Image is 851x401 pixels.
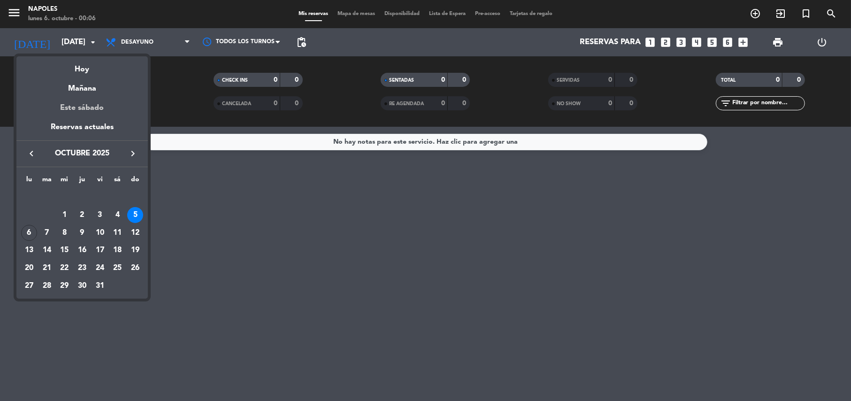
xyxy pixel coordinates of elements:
[109,260,125,276] div: 25
[56,278,72,294] div: 29
[21,225,37,241] div: 6
[56,225,72,241] div: 8
[74,225,90,241] div: 9
[20,241,38,259] td: 13 de octubre de 2025
[55,206,73,224] td: 1 de octubre de 2025
[109,259,127,277] td: 25 de octubre de 2025
[55,259,73,277] td: 22 de octubre de 2025
[92,207,108,223] div: 3
[91,224,109,242] td: 10 de octubre de 2025
[38,259,56,277] td: 21 de octubre de 2025
[73,277,91,295] td: 30 de octubre de 2025
[124,147,141,160] button: keyboard_arrow_right
[39,278,55,294] div: 28
[20,188,144,206] td: OCT.
[109,207,125,223] div: 4
[126,241,144,259] td: 19 de octubre de 2025
[92,242,108,258] div: 17
[91,277,109,295] td: 31 de octubre de 2025
[126,174,144,189] th: domingo
[73,206,91,224] td: 2 de octubre de 2025
[23,147,40,160] button: keyboard_arrow_left
[74,278,90,294] div: 30
[16,76,148,95] div: Mañana
[55,174,73,189] th: miércoles
[126,224,144,242] td: 12 de octubre de 2025
[127,260,143,276] div: 26
[38,224,56,242] td: 7 de octubre de 2025
[38,174,56,189] th: martes
[56,207,72,223] div: 1
[91,174,109,189] th: viernes
[91,206,109,224] td: 3 de octubre de 2025
[127,148,138,159] i: keyboard_arrow_right
[73,174,91,189] th: jueves
[73,241,91,259] td: 16 de octubre de 2025
[56,242,72,258] div: 15
[127,242,143,258] div: 19
[127,207,143,223] div: 5
[92,260,108,276] div: 24
[16,56,148,76] div: Hoy
[55,224,73,242] td: 8 de octubre de 2025
[38,241,56,259] td: 14 de octubre de 2025
[55,241,73,259] td: 15 de octubre de 2025
[109,241,127,259] td: 18 de octubre de 2025
[92,225,108,241] div: 10
[16,121,148,140] div: Reservas actuales
[126,206,144,224] td: 5 de octubre de 2025
[40,147,124,160] span: octubre 2025
[20,224,38,242] td: 6 de octubre de 2025
[109,174,127,189] th: sábado
[16,95,148,121] div: Este sábado
[56,260,72,276] div: 22
[21,278,37,294] div: 27
[109,206,127,224] td: 4 de octubre de 2025
[21,242,37,258] div: 13
[109,242,125,258] div: 18
[20,277,38,295] td: 27 de octubre de 2025
[73,259,91,277] td: 23 de octubre de 2025
[20,259,38,277] td: 20 de octubre de 2025
[39,260,55,276] div: 21
[74,242,90,258] div: 16
[21,260,37,276] div: 20
[26,148,37,159] i: keyboard_arrow_left
[74,260,90,276] div: 23
[39,225,55,241] div: 7
[73,224,91,242] td: 9 de octubre de 2025
[92,278,108,294] div: 31
[127,225,143,241] div: 12
[126,259,144,277] td: 26 de octubre de 2025
[39,242,55,258] div: 14
[91,259,109,277] td: 24 de octubre de 2025
[55,277,73,295] td: 29 de octubre de 2025
[74,207,90,223] div: 2
[20,174,38,189] th: lunes
[109,224,127,242] td: 11 de octubre de 2025
[38,277,56,295] td: 28 de octubre de 2025
[109,225,125,241] div: 11
[91,241,109,259] td: 17 de octubre de 2025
